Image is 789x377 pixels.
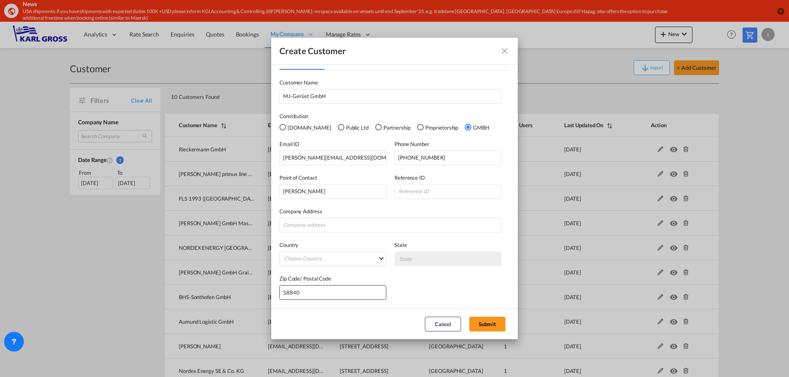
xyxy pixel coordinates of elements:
[279,184,386,199] input: Point of Contact
[375,123,411,132] md-radio-button: Partnership
[417,123,459,132] md-radio-button: Proprietorship
[279,207,501,215] label: Company Address
[279,251,386,266] md-select: {{(ctrl.parent.shipperInfo.viewShipper && !ctrl.parent.shipperInfo.country) ? 'N/A' : 'Choose Cou...
[469,317,505,331] button: Submit
[279,218,501,233] input: Company address
[394,251,501,266] md-select: {{(ctrl.parent.shipperInfo.viewShipper && !ctrl.parent.shipperInfo.state) ? 'N/A' : 'State' }}
[394,174,501,182] label: Reference ID
[496,43,513,59] button: icon-close fg-AAA8AD
[279,89,501,104] input: Customer name
[279,274,386,283] label: Zip Code/ Postal Code
[279,123,331,132] md-radio-button: Pvt.Ltd
[425,317,461,331] button: Cancel
[279,140,386,148] label: Email ID
[394,151,501,165] input: +49 2391 8105 371
[465,123,489,132] md-radio-button: GMBH
[279,151,386,165] input: m.rose@mj-geruest.de
[279,241,386,249] label: Country
[338,123,369,132] md-radio-button: Public Ltd
[279,112,510,120] label: Constitution
[279,78,501,87] label: Customer Name
[394,140,501,148] label: Phone Number
[271,38,518,339] md-dialog: General General ...
[394,241,501,249] label: State
[279,174,386,182] label: Point of Contact
[279,46,346,56] div: Create Customer
[500,46,510,56] md-icon: icon-close fg-AAA8AD
[394,184,501,199] input: Reference ID
[279,285,386,300] input: Postal code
